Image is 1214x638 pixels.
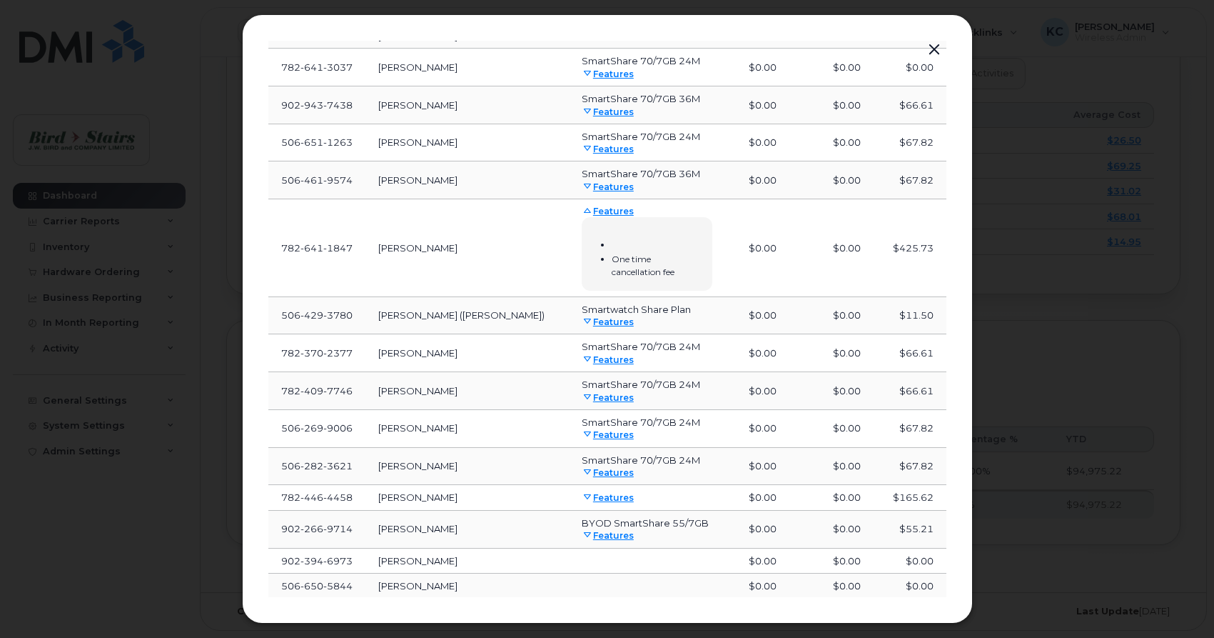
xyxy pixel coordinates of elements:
span: 782 [281,492,353,503]
span: 9006 [323,422,353,434]
span: 506 [281,422,353,434]
td: $0.00 [725,410,789,448]
td: $165.62 [874,485,946,511]
span: 3621 [323,460,353,472]
td: $0.00 [789,485,874,511]
td: $55.21 [874,511,946,549]
span: 4458 [323,492,353,503]
td: $0.00 [725,511,789,549]
td: $67.82 [874,410,946,448]
td: $0.00 [789,448,874,486]
iframe: Messenger Launcher [1152,576,1203,627]
span: 282 [300,460,323,472]
td: $0.00 [789,410,874,448]
span: 269 [300,422,323,434]
span: 506 [281,460,353,472]
td: [PERSON_NAME] [365,485,569,511]
a: Features [582,467,634,478]
a: Features [582,492,634,503]
td: [PERSON_NAME] [365,410,569,448]
div: SmartShare 70/7GB 24M [582,416,712,429]
td: [PERSON_NAME] [365,448,569,486]
a: Features [582,429,634,440]
td: $0.00 [725,448,789,486]
div: SmartShare 70/7GB 24M [582,454,712,467]
div: BYOD SmartShare 55/7GB [582,517,712,530]
td: $0.00 [789,511,874,549]
span: 446 [300,492,323,503]
td: [PERSON_NAME] [365,511,569,549]
td: $67.82 [874,448,946,486]
td: $0.00 [725,485,789,511]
